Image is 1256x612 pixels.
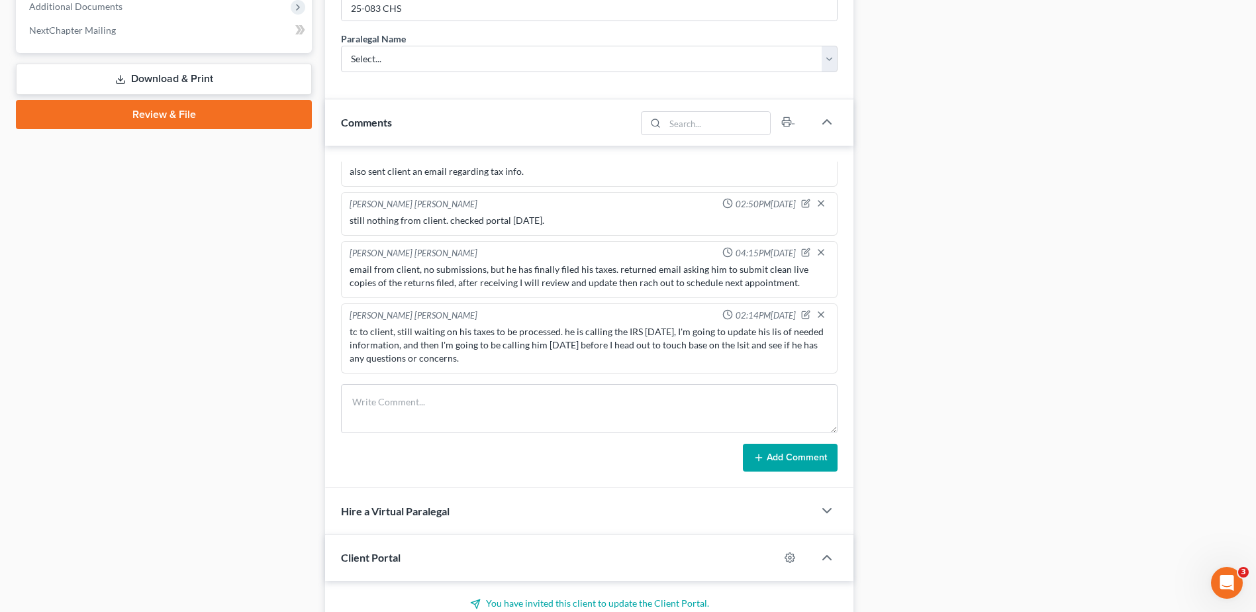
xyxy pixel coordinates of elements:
iframe: Intercom live chat [1211,567,1243,599]
p: You have invited this client to update the Client Portal. [341,597,838,610]
input: Search... [665,112,770,134]
a: Download & Print [16,64,312,95]
div: [PERSON_NAME] [PERSON_NAME] [350,247,477,260]
span: Additional Documents [29,1,122,12]
span: Client Portal [341,551,401,564]
span: 02:50PM[DATE] [736,198,796,211]
div: tc to client, still waiting on his taxes to be processed. he is calling the IRS [DATE], I'm going... [350,325,829,365]
span: NextChapter Mailing [29,25,116,36]
span: 02:14PM[DATE] [736,309,796,322]
a: NextChapter Mailing [19,19,312,42]
a: Review & File [16,100,312,129]
span: Hire a Virtual Paralegal [341,505,450,517]
div: also sent client an email regarding tax info. [350,165,829,178]
div: [PERSON_NAME] [PERSON_NAME] [350,309,477,323]
div: [PERSON_NAME] [PERSON_NAME] [350,198,477,211]
span: 3 [1238,567,1249,578]
div: still nothing from client. checked portal [DATE]. [350,214,829,227]
button: Add Comment [743,444,838,472]
div: Paralegal Name [341,32,406,46]
span: 04:15PM[DATE] [736,247,796,260]
span: Comments [341,116,392,128]
div: email from client, no submissions, but he has finally filed his taxes. returned email asking him ... [350,263,829,289]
